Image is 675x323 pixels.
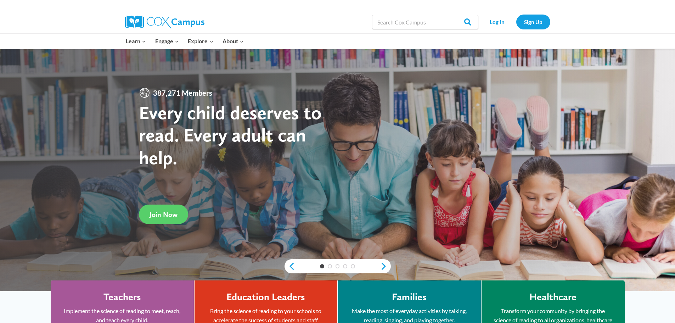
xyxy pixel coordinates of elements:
[482,15,513,29] a: Log In
[328,264,332,268] a: 2
[155,37,179,46] span: Engage
[223,37,244,46] span: About
[529,291,576,303] h4: Healthcare
[139,101,322,169] strong: Every child deserves to read. Every adult can help.
[380,262,391,271] a: next
[343,264,347,268] a: 4
[122,34,248,49] nav: Primary Navigation
[125,16,204,28] img: Cox Campus
[351,264,355,268] a: 5
[372,15,478,29] input: Search Cox Campus
[482,15,550,29] nav: Secondary Navigation
[516,15,550,29] a: Sign Up
[285,259,391,273] div: content slider buttons
[139,205,188,224] a: Join Now
[103,291,141,303] h4: Teachers
[285,262,295,271] a: previous
[150,87,215,99] span: 387,271 Members
[226,291,305,303] h4: Education Leaders
[392,291,427,303] h4: Families
[320,264,324,268] a: 1
[336,264,340,268] a: 3
[188,37,213,46] span: Explore
[150,210,178,219] span: Join Now
[126,37,146,46] span: Learn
